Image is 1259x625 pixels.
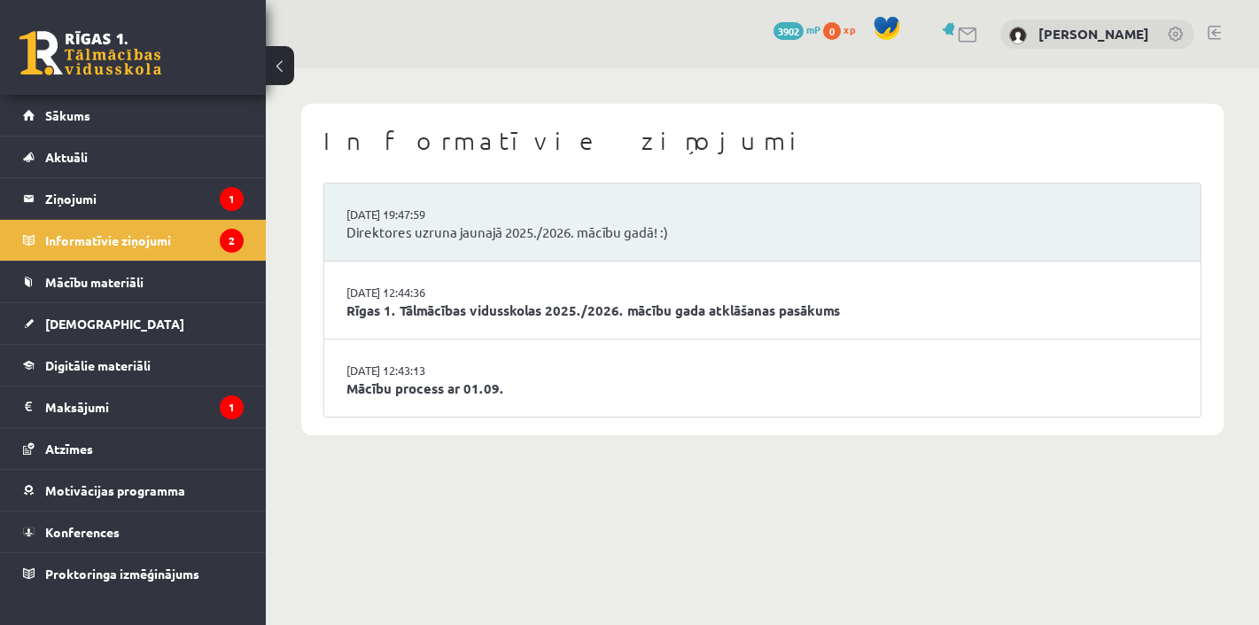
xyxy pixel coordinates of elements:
a: [DATE] 12:43:13 [346,362,479,379]
span: 3902 [773,22,804,40]
span: Digitālie materiāli [45,357,151,373]
a: Rīgas 1. Tālmācības vidusskola [19,31,161,75]
a: Sākums [23,95,244,136]
a: Atzīmes [23,428,244,469]
a: Maksājumi1 [23,387,244,427]
a: Digitālie materiāli [23,345,244,386]
a: Proktoringa izmēģinājums [23,553,244,594]
span: Motivācijas programma [45,482,185,498]
i: 1 [220,395,244,419]
i: 1 [220,187,244,211]
a: Mācību materiāli [23,262,244,302]
a: [PERSON_NAME] [1038,25,1149,43]
a: Konferences [23,512,244,552]
span: Proktoringa izmēģinājums [45,566,199,582]
span: Konferences [45,524,120,540]
span: xp [843,22,855,36]
a: [DATE] 19:47:59 [346,206,479,223]
span: Atzīmes [45,441,93,457]
a: Rīgas 1. Tālmācības vidusskolas 2025./2026. mācību gada atklāšanas pasākums [346,301,1178,321]
a: 3902 mP [773,22,820,36]
a: Informatīvie ziņojumi2 [23,220,244,261]
span: mP [806,22,820,36]
img: Artis Sūniņš [1009,27,1027,44]
a: Mācību process ar 01.09. [346,379,1178,399]
a: [DEMOGRAPHIC_DATA] [23,303,244,344]
span: 0 [823,22,841,40]
span: [DEMOGRAPHIC_DATA] [45,316,184,332]
a: 0 xp [823,22,864,36]
legend: Ziņojumi [45,178,244,219]
span: Aktuāli [45,149,88,165]
a: Motivācijas programma [23,470,244,511]
a: Ziņojumi1 [23,178,244,219]
span: Mācību materiāli [45,274,144,290]
h1: Informatīvie ziņojumi [323,126,1201,156]
legend: Maksājumi [45,387,244,427]
a: Direktores uzruna jaunajā 2025./2026. mācību gadā! :) [346,223,1178,243]
span: Sākums [45,107,90,123]
a: Aktuāli [23,137,244,177]
i: 2 [220,229,244,253]
legend: Informatīvie ziņojumi [45,220,244,261]
a: [DATE] 12:44:36 [346,284,479,301]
